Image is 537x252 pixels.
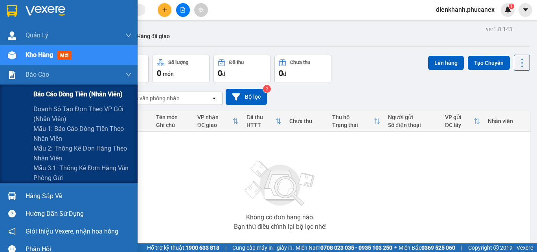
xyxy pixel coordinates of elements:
img: icon-new-feature [504,6,511,13]
span: món [163,71,174,77]
img: warehouse-icon [8,31,16,40]
div: Nhân viên [488,118,526,124]
span: Quản Lý [26,30,48,40]
div: ver 1.8.143 [486,25,512,33]
div: Đã thu [246,114,275,120]
div: Chưa thu [289,118,324,124]
th: Toggle SortBy [243,111,285,132]
span: Giới thiệu Vexere, nhận hoa hồng [26,226,118,236]
span: down [125,72,132,78]
span: Miền Bắc [399,243,455,252]
span: | [225,243,226,252]
sup: 1 [509,4,514,9]
th: Toggle SortBy [441,111,484,132]
button: plus [158,3,171,17]
button: Tạo Chuyến [468,56,510,70]
div: Đã thu [229,60,244,65]
div: VP gửi [445,114,474,120]
span: Kho hàng [26,51,53,59]
div: Chưa thu [290,60,310,65]
span: ⚪️ [394,246,397,249]
span: Doanh số tạo đơn theo VP gửi (nhân viên) [33,104,132,124]
img: logo-vxr [7,5,17,17]
strong: 0708 023 035 - 0935 103 250 [320,245,392,251]
button: Hàng đã giao [131,27,176,46]
div: Hướng dẫn sử dụng [26,208,132,220]
span: mới [57,51,72,60]
svg: open [211,95,217,101]
span: aim [198,7,204,13]
th: Toggle SortBy [328,111,384,132]
span: Hỗ trợ kỹ thuật: [147,243,219,252]
button: caret-down [519,3,532,17]
div: Không có đơn hàng nào. [246,214,314,221]
sup: 2 [263,85,271,93]
button: file-add [176,3,190,17]
div: Trạng thái [332,122,374,128]
span: 1 [510,4,513,9]
span: question-circle [8,210,16,217]
span: notification [8,228,16,235]
div: Số điện thoại [388,122,437,128]
img: svg+xml;base64,PHN2ZyBjbGFzcz0ibGlzdC1wbHVnX19zdmciIHhtbG5zPSJodHRwOi8vd3d3LnczLm9yZy8yMDAwL3N2Zy... [241,156,320,211]
div: Hàng sắp về [26,190,132,202]
img: solution-icon [8,71,16,79]
div: Số lượng [168,60,188,65]
button: Số lượng0món [153,55,210,83]
strong: 1900 633 818 [186,245,219,251]
span: Mẫu 1: Báo cáo dòng tiền theo nhân viên [33,124,132,143]
div: Người gửi [388,114,437,120]
div: Chọn văn phòng nhận [125,94,180,102]
span: dienkhanh.phucanex [430,5,501,15]
span: đ [222,71,225,77]
span: Cung cấp máy in - giấy in: [232,243,294,252]
button: aim [194,3,208,17]
div: HTTT [246,122,275,128]
button: Lên hàng [428,56,464,70]
div: ĐC lấy [445,122,474,128]
span: 0 [157,68,161,78]
img: warehouse-icon [8,192,16,200]
span: đ [283,71,286,77]
button: Bộ lọc [226,89,267,105]
div: Tên món [156,114,189,120]
span: plus [162,7,167,13]
span: Miền Nam [296,243,392,252]
span: Báo cáo [26,70,49,79]
span: | [461,243,462,252]
span: Mẫu 3.1: Thống kê đơn hàng văn phòng gửi [33,163,132,183]
div: ĐC giao [197,122,233,128]
span: 0 [279,68,283,78]
th: Toggle SortBy [193,111,243,132]
div: Bạn thử điều chỉnh lại bộ lọc nhé! [234,224,327,230]
button: Đã thu0đ [213,55,270,83]
span: file-add [180,7,186,13]
div: VP nhận [197,114,233,120]
span: Báo cáo dòng tiền (nhân viên) [33,89,123,99]
span: 0 [218,68,222,78]
span: copyright [493,245,499,250]
span: caret-down [522,6,529,13]
span: Mẫu 2: Thống kê đơn hàng theo nhân viên [33,143,132,163]
img: warehouse-icon [8,51,16,59]
strong: 0369 525 060 [421,245,455,251]
div: Ghi chú [156,122,189,128]
span: down [125,32,132,39]
button: Chưa thu0đ [274,55,331,83]
div: Thu hộ [332,114,374,120]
